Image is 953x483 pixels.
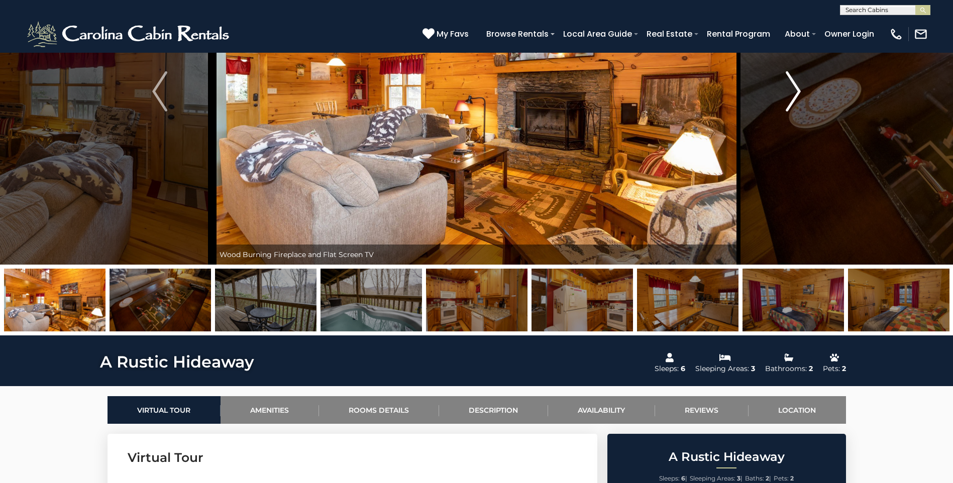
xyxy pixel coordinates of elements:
[25,19,234,49] img: White-1-2.png
[4,269,105,331] img: 163272681
[914,27,928,41] img: mail-regular-white.png
[439,396,548,424] a: Description
[108,396,221,424] a: Virtual Tour
[786,71,801,111] img: arrow
[655,396,749,424] a: Reviews
[215,245,738,265] div: Wood Burning Fireplace and Flat Screen TV
[774,474,789,482] span: Pets:
[532,269,633,331] img: 163272685
[819,25,879,43] a: Owner Login
[437,28,469,40] span: My Favs
[221,396,319,424] a: Amenities
[681,474,685,482] strong: 6
[889,27,903,41] img: phone-regular-white.png
[481,25,554,43] a: Browse Rentals
[702,25,775,43] a: Rental Program
[766,474,769,482] strong: 2
[749,396,846,424] a: Location
[426,269,527,331] img: 163272684
[737,474,740,482] strong: 3
[128,449,577,466] h3: Virtual Tour
[659,474,680,482] span: Sleeps:
[548,396,655,424] a: Availability
[690,474,735,482] span: Sleeping Areas:
[152,71,167,111] img: arrow
[319,396,439,424] a: Rooms Details
[558,25,637,43] a: Local Area Guide
[610,450,843,463] h2: A Rustic Hideaway
[780,25,815,43] a: About
[215,269,316,331] img: 163272682
[743,269,844,331] img: 163272686
[321,269,422,331] img: 163272683
[110,269,211,331] img: 163272676
[637,269,738,331] img: 163272697
[745,474,764,482] span: Baths:
[422,28,471,41] a: My Favs
[642,25,697,43] a: Real Estate
[848,269,949,331] img: 163272687
[790,474,794,482] strong: 2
